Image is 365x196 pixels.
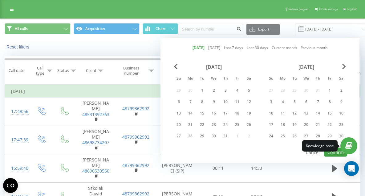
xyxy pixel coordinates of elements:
[186,74,195,84] abbr: Monday
[265,97,277,106] div: Sun Nov 3, 2024
[220,97,231,106] div: Thu Oct 10, 2024
[314,109,322,117] div: 14
[208,45,220,51] a: [DATE]
[233,86,241,94] div: 4
[156,98,199,126] td: [PERSON_NAME] (SIP)
[279,98,287,106] div: 4
[265,64,347,70] div: [DATE]
[156,27,166,31] span: Chart
[198,132,206,140] div: 29
[116,65,147,76] div: Business number
[221,109,229,117] div: 17
[277,120,289,129] div: Mon Nov 18, 2024
[314,132,322,140] div: 28
[337,109,345,117] div: 16
[337,98,345,106] div: 9
[143,23,178,34] button: Chart
[290,98,298,106] div: 5
[272,45,297,51] a: Current month
[210,132,218,140] div: 30
[312,109,324,118] div: Thu Nov 14, 2024
[122,162,149,168] a: 48799362992
[210,121,218,129] div: 23
[11,106,23,118] div: 17:48:56
[233,74,242,84] abbr: Friday
[210,109,218,117] div: 16
[220,131,231,141] div: Thu Oct 31, 2024
[265,120,277,129] div: Sun Nov 17, 2024
[185,109,196,118] div: Mon Oct 14, 2024
[224,45,243,51] a: Last 7 days
[302,109,310,117] div: 13
[208,131,220,141] div: Wed Oct 30, 2024
[337,74,346,84] abbr: Saturday
[337,121,345,129] div: 23
[86,68,96,73] div: Client
[245,109,253,117] div: 19
[326,121,334,129] div: 22
[344,161,359,176] div: Open Intercom Messenger
[300,120,312,129] div: Wed Nov 20, 2024
[173,109,185,118] div: Sun Oct 13, 2024
[289,97,300,106] div: Tue Nov 5, 2024
[243,97,255,106] div: Sat Oct 12, 2024
[210,98,218,106] div: 9
[243,109,255,118] div: Sat Oct 19, 2024
[174,74,183,84] abbr: Sunday
[319,7,338,11] span: Profile settings
[279,132,287,140] div: 25
[196,86,208,95] div: Tue Oct 1, 2024
[300,109,312,118] div: Wed Nov 13, 2024
[173,131,185,141] div: Sun Oct 27, 2024
[5,23,71,34] button: All calls
[301,45,327,51] a: Previous month
[221,132,229,140] div: 31
[279,109,287,117] div: 11
[197,74,207,84] abbr: Tuesday
[347,7,357,11] span: Log Out
[267,132,275,140] div: 24
[277,109,289,118] div: Mon Nov 11, 2024
[290,132,298,140] div: 26
[74,23,140,34] button: Acquisition
[265,131,277,141] div: Sun Nov 24, 2024
[233,109,241,117] div: 18
[174,64,178,69] span: Previous Month
[243,120,255,129] div: Sat Oct 26, 2024
[265,109,277,118] div: Sun Nov 10, 2024
[324,148,347,157] button: Confirm
[312,120,324,129] div: Thu Nov 21, 2024
[175,121,183,129] div: 20
[277,131,289,141] div: Mon Nov 25, 2024
[233,98,241,106] div: 11
[186,109,194,117] div: 14
[324,109,335,118] div: Fri Nov 15, 2024
[324,131,335,141] div: Fri Nov 29, 2024
[76,154,116,182] td: [PERSON_NAME]
[233,121,241,129] div: 25
[290,74,299,84] abbr: Tuesday
[278,74,287,84] abbr: Monday
[196,109,208,118] div: Tue Oct 15, 2024
[300,97,312,106] div: Wed Nov 6, 2024
[11,134,23,146] div: 17:47:39
[312,97,324,106] div: Thu Nov 7, 2024
[3,178,18,193] button: Open CMP widget
[335,109,347,118] div: Sat Nov 16, 2024
[245,86,253,94] div: 5
[185,97,196,106] div: Mon Oct 7, 2024
[302,74,311,84] abbr: Wednesday
[122,106,149,111] a: 48799362992
[266,74,276,84] abbr: Sunday
[9,68,24,73] div: Call date
[76,126,116,154] td: [PERSON_NAME]
[335,86,347,95] div: Sat Nov 2, 2024
[290,109,298,117] div: 12
[220,120,231,129] div: Thu Oct 24, 2024
[221,74,230,84] abbr: Thursday
[220,86,231,95] div: Thu Oct 3, 2024
[221,98,229,106] div: 10
[277,97,289,106] div: Mon Nov 4, 2024
[193,45,205,51] a: [DATE]
[156,154,199,182] td: [PERSON_NAME] (SIP)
